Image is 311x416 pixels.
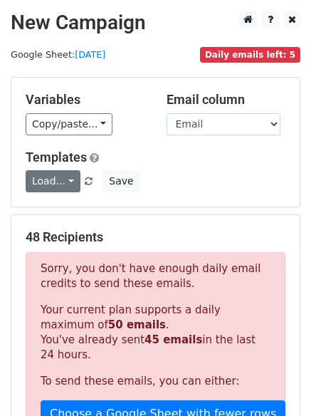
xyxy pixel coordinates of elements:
a: Copy/paste... [26,113,112,135]
h2: New Campaign [11,11,300,35]
strong: 50 emails [108,318,166,331]
a: Load... [26,170,80,192]
p: Sorry, you don't have enough daily email credits to send these emails. [41,261,270,291]
h5: Variables [26,92,145,108]
h5: Email column [167,92,286,108]
a: Daily emails left: 5 [200,49,300,60]
a: [DATE] [75,49,105,60]
a: Templates [26,150,87,165]
iframe: Chat Widget [240,348,311,416]
h5: 48 Recipients [26,229,285,245]
p: Your current plan supports a daily maximum of . You've already sent in the last 24 hours. [41,303,270,363]
p: To send these emails, you can either: [41,374,270,389]
button: Save [102,170,139,192]
small: Google Sheet: [11,49,105,60]
span: Daily emails left: 5 [200,47,300,63]
strong: 45 emails [144,333,202,346]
